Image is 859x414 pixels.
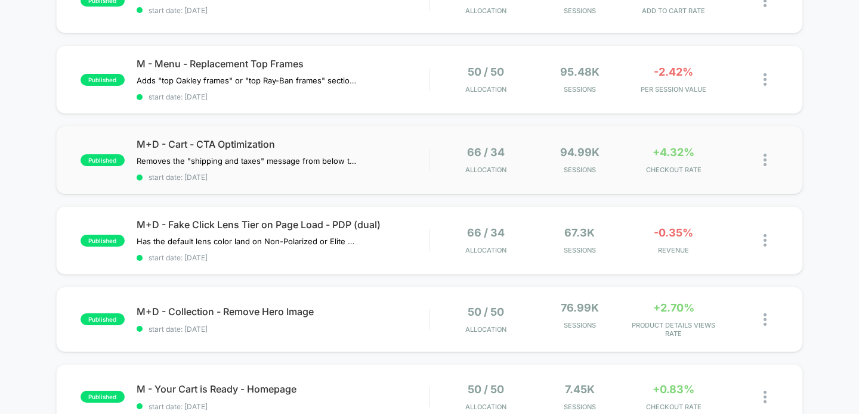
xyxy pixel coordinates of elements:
[137,58,429,70] span: M - Menu - Replacement Top Frames
[560,66,600,78] span: 95.48k
[465,7,506,15] span: Allocation
[81,154,125,166] span: published
[764,154,767,166] img: close
[137,76,358,85] span: Adds "top Oakley frames" or "top Ray-Ban frames" section to replacement lenses for Oakley and Ray...
[465,325,506,334] span: Allocation
[565,383,595,396] span: 7.45k
[137,138,429,150] span: M+D - Cart - CTA Optimization
[137,253,429,262] span: start date: [DATE]
[137,325,429,334] span: start date: [DATE]
[465,246,506,254] span: Allocation
[468,383,504,396] span: 50 / 50
[467,226,505,239] span: 66 / 34
[137,383,429,395] span: M - Your Cart is Ready - Homepage
[81,391,125,403] span: published
[536,7,623,15] span: Sessions
[536,85,623,94] span: Sessions
[81,74,125,86] span: published
[468,66,504,78] span: 50 / 50
[630,403,718,411] span: CHECKOUT RATE
[137,219,429,231] span: M+D - Fake Click Lens Tier on Page Load - PDP (dual)
[81,235,125,247] span: published
[137,402,429,411] span: start date: [DATE]
[137,306,429,317] span: M+D - Collection - Remove Hero Image
[536,246,623,254] span: Sessions
[654,66,693,78] span: -2.42%
[630,7,718,15] span: ADD TO CART RATE
[467,146,505,158] span: 66 / 34
[764,73,767,86] img: close
[653,146,694,158] span: +4.32%
[465,85,506,94] span: Allocation
[564,226,595,239] span: 67.3k
[465,403,506,411] span: Allocation
[536,403,623,411] span: Sessions
[81,313,125,325] span: published
[653,301,694,314] span: +2.70%
[561,301,599,314] span: 76.99k
[654,226,693,239] span: -0.35%
[137,236,358,246] span: Has the default lens color land on Non-Polarized or Elite Polarized to see if that performs bette...
[137,6,429,15] span: start date: [DATE]
[630,321,718,338] span: PRODUCT DETAILS VIEWS RATE
[536,321,623,329] span: Sessions
[653,383,694,396] span: +0.83%
[630,166,718,174] span: CHECKOUT RATE
[137,173,429,182] span: start date: [DATE]
[560,146,600,158] span: 94.99k
[465,166,506,174] span: Allocation
[536,166,623,174] span: Sessions
[764,234,767,247] img: close
[630,246,718,254] span: REVENUE
[137,92,429,101] span: start date: [DATE]
[137,156,358,166] span: Removes the "shipping and taxes" message from below the CTA and replaces it with message about re...
[764,391,767,403] img: close
[630,85,718,94] span: PER SESSION VALUE
[764,313,767,326] img: close
[468,306,504,318] span: 50 / 50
